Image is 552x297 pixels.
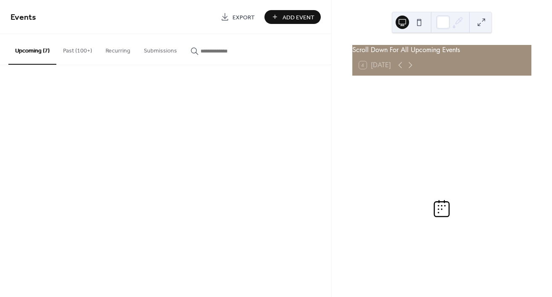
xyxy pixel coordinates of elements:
[232,13,255,22] span: Export
[264,10,321,24] button: Add Event
[11,9,36,26] span: Events
[214,10,261,24] a: Export
[352,45,531,55] div: Scroll Down For All Upcoming Events
[137,34,184,64] button: Submissions
[283,13,314,22] span: Add Event
[99,34,137,64] button: Recurring
[8,34,56,65] button: Upcoming (7)
[56,34,99,64] button: Past (100+)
